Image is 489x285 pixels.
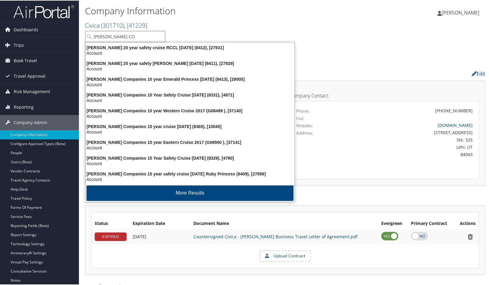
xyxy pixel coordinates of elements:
[133,233,187,239] div: Add/Edit Date
[82,123,298,129] div: [PERSON_NAME] Companies 15 year cruise [DATE] (8365), [10045]
[133,233,146,239] span: [DATE]
[85,192,485,202] h2: Contracts:
[82,44,298,50] div: [PERSON_NAME] 20 year safety cruise RCCL [DATE] (8412), [27931]
[290,93,479,97] h4: Company Contact:
[82,107,298,113] div: [PERSON_NAME] Companies 10 year Western Cruise 2017 (G08499 ), [37140]
[296,129,313,135] label: Address:
[193,233,358,239] a: Countersigned Civica - [PERSON_NAME] Business Travel Letter of Agreement.pdf
[82,76,298,81] div: [PERSON_NAME] Companies 10 year Emerald Princess [DATE] (8413), [28005]
[455,218,479,229] th: Actions
[14,83,50,99] span: Risk Management
[82,97,298,103] div: Account
[296,107,310,114] label: Phone:
[342,136,473,142] div: Ste. 325
[465,233,476,239] i: Remove Contract
[82,160,298,166] div: Account
[85,30,165,42] input: Search Accounts
[437,3,485,21] a: [PERSON_NAME]
[442,9,479,15] span: [PERSON_NAME]
[13,4,74,18] img: airportal-logo.png
[296,122,313,128] label: Website:
[82,66,298,71] div: Account
[82,171,298,176] div: [PERSON_NAME] Companies 15 year safety cruise [DATE] Ruby Princess (8409), [27899]
[435,107,473,113] div: [PHONE_NUMBER]
[408,218,454,229] th: Primary Contract
[92,218,130,229] th: Status
[342,151,473,157] div: 84043
[87,185,294,200] button: More Results
[378,218,408,229] th: Evergreen
[85,21,147,29] a: Civica
[14,68,46,83] span: Travel Approval
[101,21,124,29] span: ( 301710 )
[342,143,473,150] div: Lehi, UT
[438,122,473,127] a: [DOMAIN_NAME]
[190,218,378,229] th: Document Name
[260,250,310,261] label: Upload Contract
[82,60,298,66] div: [PERSON_NAME] 25 year safety [PERSON_NAME] [DATE] (8411), [27929]
[82,113,298,118] div: Account
[82,92,298,97] div: [PERSON_NAME] Companies 10 Year Safety Cruise [DATE] (8331), [4871]
[82,129,298,134] div: Account
[296,115,304,121] label: Fax:
[14,37,24,52] span: Trips
[82,176,298,182] div: Account
[85,4,352,17] h1: Company Information
[14,53,37,68] span: Book Travel
[82,155,298,160] div: [PERSON_NAME] Companies 15 Year Safety Cruise [DATE] (8329), [4780]
[14,22,38,37] span: Dashboards
[14,99,34,114] span: Reporting
[124,21,147,29] span: , [ 41229 ]
[14,114,47,130] span: Company Admin
[95,232,127,240] div: EXPIRED
[82,139,298,144] div: [PERSON_NAME] Companies 15 year Eastern Cruise 2017 (G08500 ), [37141]
[82,50,298,55] div: Account
[130,218,190,229] th: Expiration Date
[82,81,298,87] div: Account
[82,144,298,150] div: Account
[472,70,485,76] a: Edit
[342,129,473,135] div: [STREET_ADDRESS]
